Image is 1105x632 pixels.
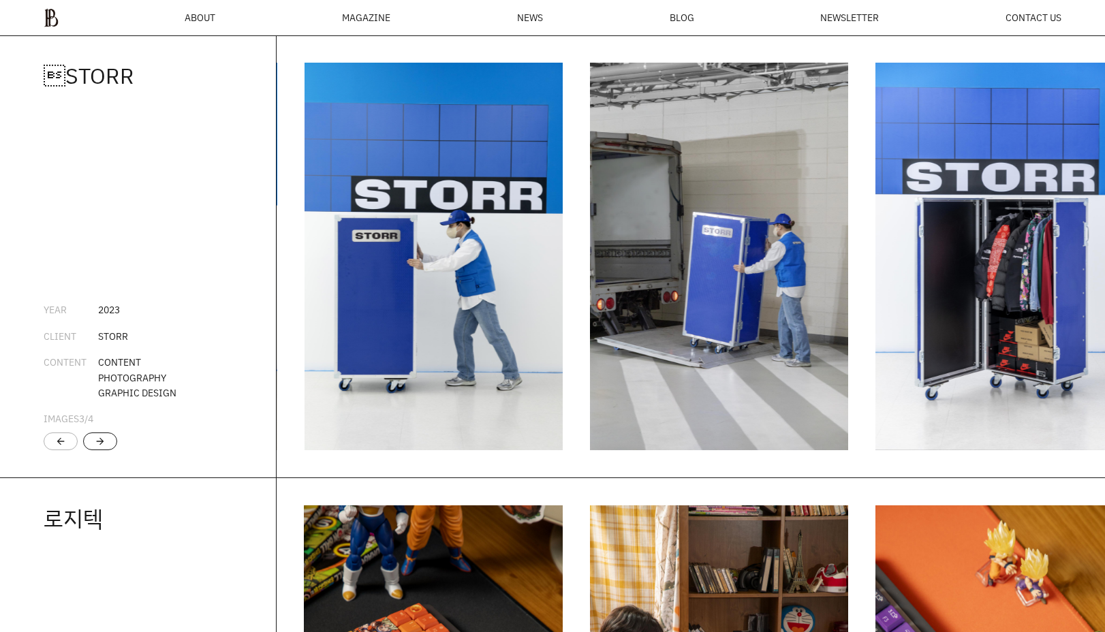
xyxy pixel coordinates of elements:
[44,8,59,27] img: ba379d5522eb3.png
[44,432,78,450] div: Previous slide
[98,355,176,400] div: CONTENT PHOTOGRAPHY GRAPHIC DESIGN
[44,504,103,533] a: 로지텍
[44,355,98,400] div: CONTENT
[44,63,232,89] h4: STORR
[98,329,128,344] div: STORR
[79,412,84,425] span: 3
[44,411,93,426] div: IMAGES
[44,302,98,317] div: YEAR
[55,436,66,447] div: arrow_back
[1006,13,1061,22] a: CONTACT US
[95,436,106,447] div: arrow_forward
[304,63,562,450] a: 3 / 5
[88,412,93,425] span: 4
[820,13,879,22] a: NEWSLETTER
[589,63,847,450] a: 4 / 5
[83,432,117,450] div: Next slide
[517,13,543,22] a: NEWS
[342,13,390,22] div: MAGAZINE
[304,63,562,450] img: 0416a1c90db21.jpg
[79,412,93,425] span: /
[44,329,98,344] div: CLIENT
[589,63,847,450] img: 9544487b138a0.jpg
[98,302,120,317] div: 2023
[670,13,694,22] a: BLOG
[185,13,215,22] a: ABOUT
